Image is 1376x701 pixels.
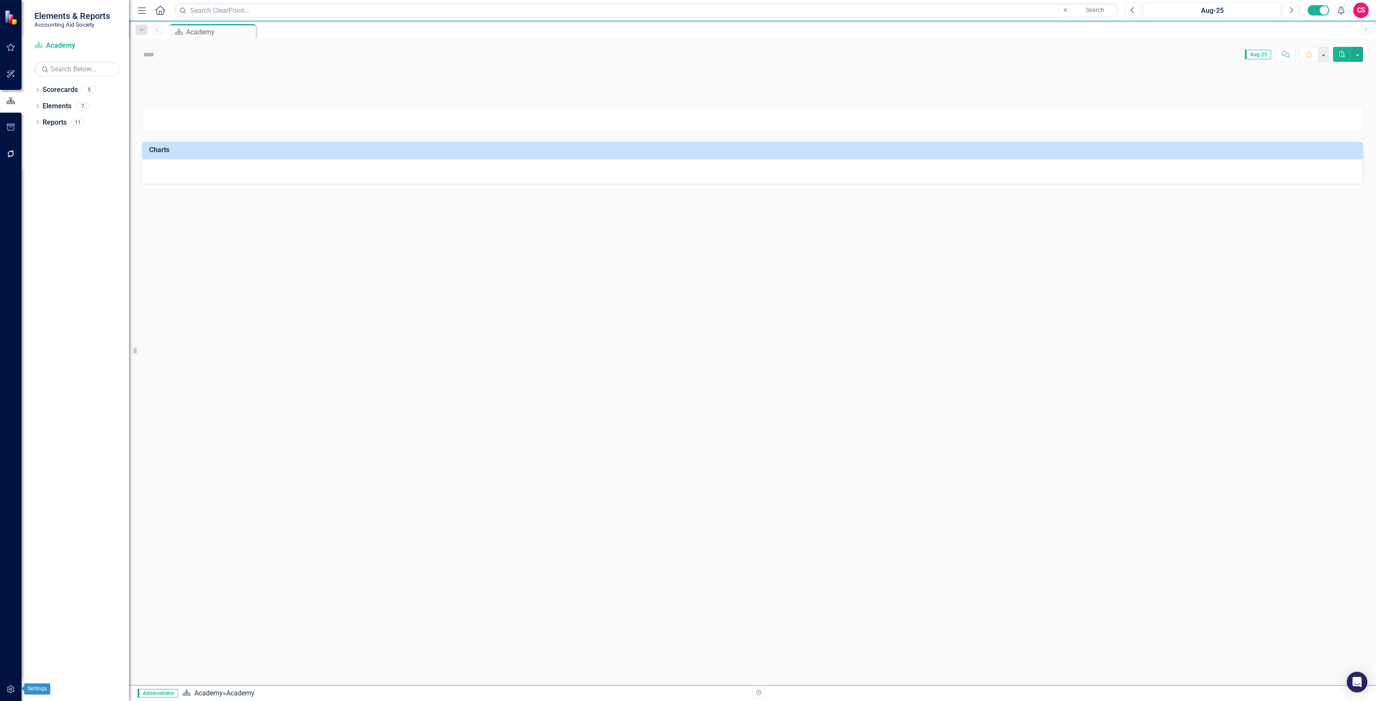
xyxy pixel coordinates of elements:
[1245,50,1271,59] span: Aug-25
[1146,6,1278,16] div: Aug-25
[174,3,1118,18] input: Search ClearPoint...
[43,101,71,111] a: Elements
[82,86,96,94] div: 5
[138,689,178,698] span: Administrator
[1086,6,1104,13] span: Search
[76,103,89,110] div: 7
[142,48,156,61] img: Not Defined
[24,683,50,695] div: Settings
[226,689,255,697] div: Academy
[34,21,110,28] small: Accounting Aid Society
[194,689,223,697] a: Academy
[1347,672,1367,692] div: Open Intercom Messenger
[71,119,85,126] div: 11
[34,61,120,77] input: Search Below...
[43,85,78,95] a: Scorecards
[1143,3,1281,18] button: Aug-25
[182,689,746,698] div: »
[1353,3,1369,18] button: CS
[1073,4,1116,16] button: Search
[34,41,120,51] a: Academy
[186,27,254,37] div: Academy
[43,118,67,128] a: Reports
[149,146,1359,154] h3: Charts
[4,10,19,25] img: ClearPoint Strategy
[34,11,110,21] span: Elements & Reports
